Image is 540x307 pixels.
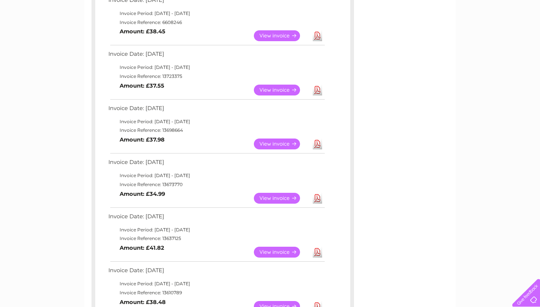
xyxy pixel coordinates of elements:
td: Invoice Period: [DATE] - [DATE] [106,117,326,126]
a: Download [313,85,322,95]
b: Amount: £37.98 [120,136,165,143]
td: Invoice Date: [DATE] [106,265,326,279]
b: Amount: £38.48 [120,299,166,306]
a: Blog [475,32,486,37]
td: Invoice Period: [DATE] - [DATE] [106,279,326,288]
a: Download [313,139,322,149]
a: View [254,139,309,149]
a: Contact [490,32,508,37]
a: View [254,30,309,41]
a: Telecoms [448,32,470,37]
a: Energy [427,32,443,37]
b: Amount: £37.55 [120,82,164,89]
td: Invoice Date: [DATE] [106,49,326,63]
a: 0333 014 3131 [399,4,450,13]
div: Clear Business is a trading name of Verastar Limited (registered in [GEOGRAPHIC_DATA] No. 3667643... [93,4,448,36]
td: Invoice Reference: 13637125 [106,234,326,243]
a: Download [313,193,322,204]
td: Invoice Date: [DATE] [106,157,326,171]
a: View [254,193,309,204]
a: View [254,247,309,258]
td: Invoice Period: [DATE] - [DATE] [106,171,326,180]
b: Amount: £41.82 [120,244,164,251]
a: View [254,85,309,95]
a: Download [313,30,322,41]
a: Download [313,247,322,258]
td: Invoice Period: [DATE] - [DATE] [106,63,326,72]
td: Invoice Reference: 13610789 [106,288,326,297]
b: Amount: £34.99 [120,191,165,197]
td: Invoice Date: [DATE] [106,103,326,117]
a: Water [408,32,422,37]
td: Invoice Period: [DATE] - [DATE] [106,225,326,234]
td: Invoice Reference: 13673770 [106,180,326,189]
td: Invoice Reference: 13723375 [106,72,326,81]
td: Invoice Reference: 13698664 [106,126,326,135]
td: Invoice Reference: 6608246 [106,18,326,27]
td: Invoice Period: [DATE] - [DATE] [106,9,326,18]
img: logo.png [19,19,57,42]
a: Log out [515,32,533,37]
b: Amount: £38.45 [120,28,165,35]
td: Invoice Date: [DATE] [106,212,326,225]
